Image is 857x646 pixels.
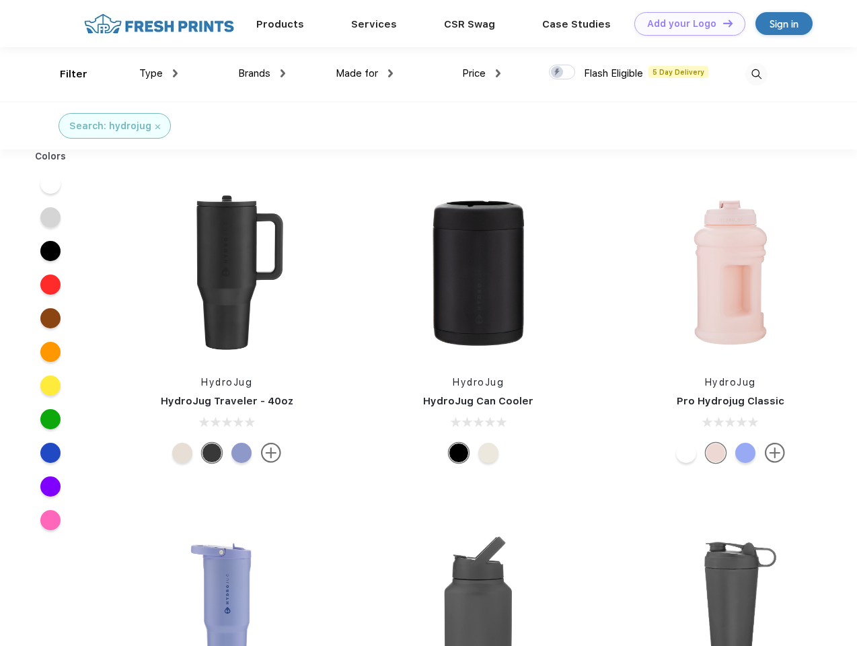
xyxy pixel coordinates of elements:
img: fo%20logo%202.webp [80,12,238,36]
img: filter_cancel.svg [155,124,160,129]
a: Products [256,18,304,30]
span: 5 Day Delivery [648,66,708,78]
img: dropdown.png [281,69,285,77]
img: DT [723,20,733,27]
div: White [676,443,696,463]
span: Brands [238,67,270,79]
div: Cream [478,443,498,463]
span: Flash Eligible [584,67,643,79]
span: Type [139,67,163,79]
img: more.svg [765,443,785,463]
img: dropdown.png [173,69,178,77]
div: Hyper Blue [735,443,755,463]
a: HydroJug [201,377,252,388]
img: dropdown.png [496,69,500,77]
img: func=resize&h=266 [137,183,316,362]
div: Peri [231,443,252,463]
a: Sign in [755,12,813,35]
div: Black [449,443,469,463]
img: more.svg [261,443,281,463]
img: func=resize&h=266 [389,183,568,362]
img: desktop_search.svg [745,63,768,85]
a: Pro Hydrojug Classic [677,395,784,407]
span: Made for [336,67,378,79]
img: dropdown.png [388,69,393,77]
a: HydroJug Can Cooler [423,395,533,407]
a: HydroJug [453,377,504,388]
div: Black [202,443,222,463]
span: Price [462,67,486,79]
div: Sign in [770,16,798,32]
img: func=resize&h=266 [641,183,820,362]
a: HydroJug Traveler - 40oz [161,395,293,407]
div: Add your Logo [647,18,716,30]
div: Cream [172,443,192,463]
div: Colors [25,149,77,164]
div: Filter [60,67,87,82]
a: HydroJug [705,377,756,388]
div: Search: hydrojug [69,119,151,133]
div: Pink Sand [706,443,726,463]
